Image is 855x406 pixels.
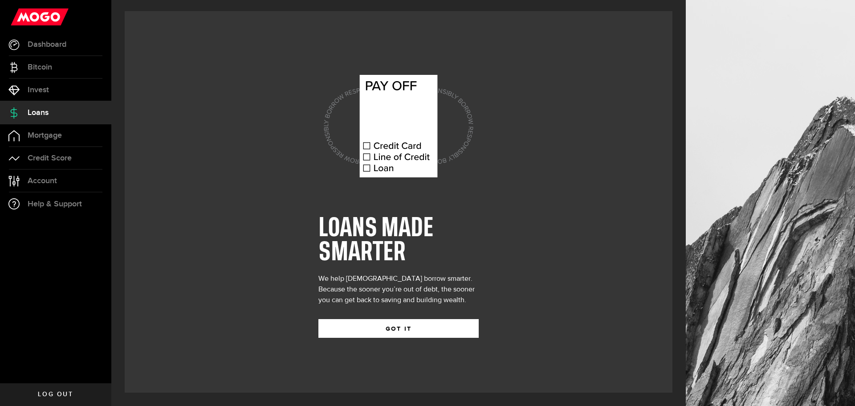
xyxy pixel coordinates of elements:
[28,154,72,162] span: Credit Score
[38,391,73,398] span: Log out
[318,274,479,306] div: We help [DEMOGRAPHIC_DATA] borrow smarter. Because the sooner you’re out of debt, the sooner you ...
[318,319,479,338] button: GOT IT
[318,217,479,265] h1: LOANS MADE SMARTER
[28,200,82,208] span: Help & Support
[28,131,62,139] span: Mortgage
[28,41,66,49] span: Dashboard
[28,63,52,71] span: Bitcoin
[28,86,49,94] span: Invest
[28,177,57,185] span: Account
[28,109,49,117] span: Loans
